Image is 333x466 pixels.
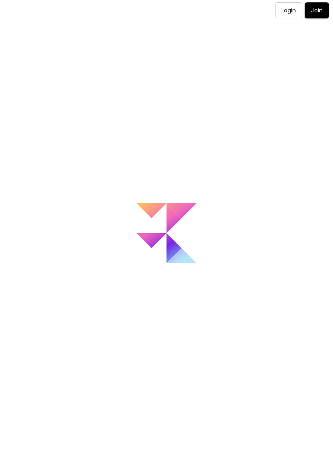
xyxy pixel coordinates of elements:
button: Login [275,2,303,18]
p: Join [311,6,323,15]
p: Login [281,6,296,15]
button: Join [305,2,329,18]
